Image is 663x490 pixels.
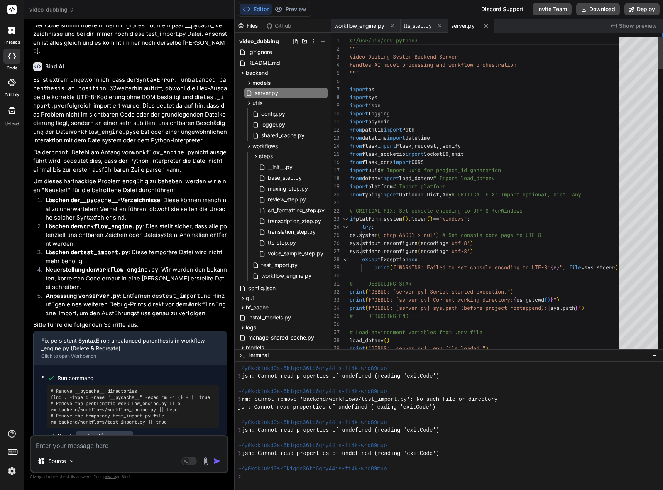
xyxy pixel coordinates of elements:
[362,126,384,133] span: pathlib
[267,216,322,226] span: transcription_step.py
[550,296,553,303] span: }
[439,191,442,198] span: ,
[411,159,424,166] span: CORS
[421,248,448,255] span: encoding=
[39,292,227,318] li: : Entfernen des und Hinzufügen eines weiteren Debug-Prints direkt vor dem -Import, um den Ausführ...
[350,159,362,166] span: from
[331,207,340,215] div: 22
[356,215,402,222] span: platform.system
[132,149,195,156] code: workflow_engine.py
[331,280,340,288] div: 31
[448,240,470,247] span: 'utf-8'
[7,65,17,71] label: code
[331,61,340,69] div: 4
[365,296,368,303] span: (
[513,296,516,303] span: {
[46,292,120,299] strong: Anpassung von
[556,264,560,271] span: }
[331,166,340,174] div: 17
[267,206,325,215] span: srt_formatting_step.py
[46,266,158,273] strong: Neuerstellung der
[331,296,340,304] div: 33
[246,294,254,302] span: gui
[33,21,227,56] p: Der Code stimmt überein. Bei mir gibt es noch ein paar __pycach_ Verzeichnisse und bei dir immer ...
[246,344,264,351] span: models
[448,248,470,255] span: 'utf-8'
[350,69,359,76] span: """
[247,351,269,359] span: Terminal
[451,22,475,30] span: server.py
[252,79,271,87] span: models
[430,215,433,222] span: )
[350,296,365,303] span: print
[260,131,305,140] span: shared_cache.py
[575,304,578,311] span: }
[368,288,510,295] span: "DEBUG: [server.py] Script started execution."
[393,264,547,271] span: f"WARNING: Failed to set console encoding to UTF-8
[467,215,470,222] span: :
[581,304,584,311] span: )
[439,215,467,222] span: "windows"
[624,3,660,15] button: Deploy
[96,266,158,274] code: workflow_engine.py
[46,248,129,256] strong: Löschen der
[362,159,393,166] span: flask_cors
[331,182,340,191] div: 19
[350,240,418,247] span: sys.stdout.reconfigure
[368,296,513,303] span: f"DEBUG: [server.py] Current working directory:
[448,150,452,157] span: ,
[350,215,356,222] span: if
[452,191,581,198] span: # CRITICAL FIX: Import Optional, Dict, Any
[272,4,310,15] button: Preview
[247,47,273,57] span: .gitignore
[393,159,411,166] span: import
[381,167,501,174] span: # Import uuid for project_id generation
[418,240,421,247] span: (
[331,215,340,223] div: 23
[368,167,381,174] span: uuid
[331,231,340,239] div: 25
[377,231,381,238] span: (
[246,304,269,311] span: hf_cache
[350,37,418,44] span: #!/usr/bin/env python3
[235,22,263,30] div: Files
[405,134,430,141] span: datetime
[408,215,427,222] span: .lower
[350,94,368,101] span: import
[39,248,227,265] li: : Diese temporäre Datei wird nicht mehr benötigt.
[331,345,340,353] div: 39
[390,264,393,271] span: (
[427,215,430,222] span: (
[470,240,473,247] span: )
[402,215,405,222] span: (
[331,312,340,320] div: 35
[381,256,408,263] span: Exception
[350,126,362,133] span: from
[350,231,377,238] span: os.system
[418,248,421,255] span: (
[239,351,245,359] span: >_
[267,162,293,172] span: __init__.py
[259,152,273,160] span: steps
[89,292,120,300] code: server.py
[331,304,340,312] div: 34
[408,256,414,263] span: as
[350,207,501,214] span: # CRITICAL FIX: Set console encoding to UTF-8 for
[238,465,387,473] span: ~/y0kcklukd0sk6k1gcn36to6gry44is-fi4k-wrd89muo
[260,109,286,118] span: config.py
[350,45,359,52] span: """
[331,288,340,296] div: 32
[247,313,292,322] span: install_models.py
[533,3,572,15] button: Invite Team
[563,264,566,271] span: ,
[247,333,315,342] span: manage_shared_cache.py
[387,134,405,141] span: import
[80,223,142,230] code: workflow_engine.py
[399,175,433,182] span: load_dotenv
[68,458,75,465] img: Pick Models
[418,256,421,263] span: :
[436,142,439,149] span: ,
[365,288,368,295] span: (
[51,149,69,156] code: print
[510,288,513,295] span: )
